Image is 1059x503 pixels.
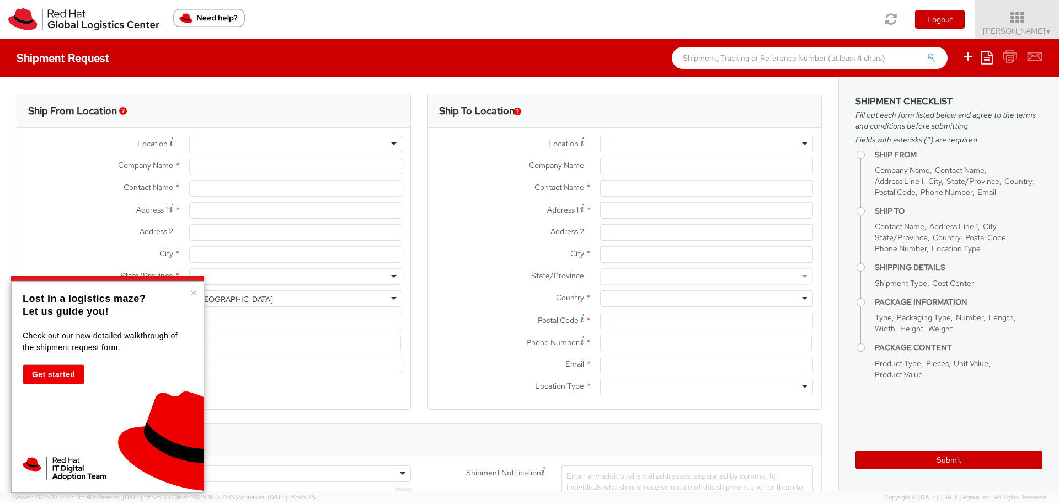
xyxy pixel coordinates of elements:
span: Fields with asterisks (*) are required [855,134,1042,145]
span: State/Province [120,271,173,280]
span: Server: 2025.19.0-1259b540fc1 [13,493,170,501]
span: Shipment Type [875,278,927,288]
span: Contact Name [875,221,924,231]
span: Type [875,313,892,322]
strong: Let us guide you! [23,306,109,317]
span: Contact Name [935,165,985,175]
h4: Shipment Request [17,52,109,64]
h4: Shipping Details [875,263,1042,272]
span: master, [DATE] 09:46:25 [246,493,315,501]
button: Get started [23,364,84,384]
span: City [928,176,942,186]
span: Contact Name [534,182,584,192]
span: Address 1 [547,205,579,215]
h4: Ship From [875,151,1042,159]
span: Phone Number [875,243,927,253]
span: Location [548,139,579,149]
span: Weight [928,324,953,333]
img: rh-logistics-00dfa346123c4ec078e1.svg [8,8,159,30]
button: Need help? [173,9,245,27]
h3: Ship To Location [439,105,515,117]
h3: Ship From Location [28,105,117,117]
span: State/Province [875,232,928,242]
button: Close [190,287,197,298]
span: Phone Number [526,337,579,347]
h4: Package Information [875,298,1042,306]
span: Address 2 [550,226,584,236]
span: Email [977,187,996,197]
span: City [983,221,996,231]
span: Location Type [932,243,981,253]
span: [PERSON_NAME] [983,26,1052,36]
h4: Package Content [875,343,1042,352]
span: Product Value [875,369,923,379]
span: Contact Name [124,182,173,192]
span: State/Province [531,271,584,280]
button: Logout [915,10,965,29]
p: Check out our new detailed walkthrough of the shipment request form. [23,330,190,353]
span: Client: 2025.18.0-71d3358 [172,493,315,501]
span: Country [1004,176,1032,186]
span: Height [900,324,923,333]
span: Packaging Type [897,313,951,322]
h3: Shipment Checklist [855,97,1042,107]
span: Unit Value [954,358,988,368]
span: Number [956,313,983,322]
span: State/Province [946,176,999,186]
span: ▼ [1045,27,1052,36]
div: [GEOGRAPHIC_DATA] [195,294,273,305]
span: Email [565,359,584,369]
span: Country [556,293,584,303]
span: Phone Number [921,187,972,197]
span: Location [137,139,168,149]
button: Submit [855,451,1042,469]
span: Address 1 [136,205,168,215]
span: Length [988,313,1014,322]
span: Company Name [875,165,930,175]
span: Product Type [875,358,921,368]
span: Fill out each form listed below and agree to the terms and conditions before submitting [855,109,1042,131]
strong: Lost in a logistics maze? [23,293,146,304]
span: Shipment Notification [466,467,541,479]
span: master, [DATE] 08:26:33 [101,493,170,501]
span: City [570,248,584,258]
span: Company Name [529,160,584,170]
span: Address Line 1 [875,176,923,186]
span: Postal Code [965,232,1006,242]
span: Company Name [118,160,173,170]
h4: Ship To [875,207,1042,215]
span: Country [933,232,960,242]
span: Width [875,324,895,333]
span: City [159,248,173,258]
span: Location Type [535,381,584,391]
span: Cost Center [932,278,974,288]
span: Postal Code [875,187,916,197]
span: Postal Code [538,315,579,325]
span: Pieces [926,358,949,368]
span: Copyright © [DATE]-[DATE] Agistix Inc., All Rights Reserved [884,493,1046,502]
span: Address 2 [140,226,173,236]
span: Address Line 1 [929,221,978,231]
input: Shipment, Tracking or Reference Number (at least 4 chars) [672,47,948,69]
